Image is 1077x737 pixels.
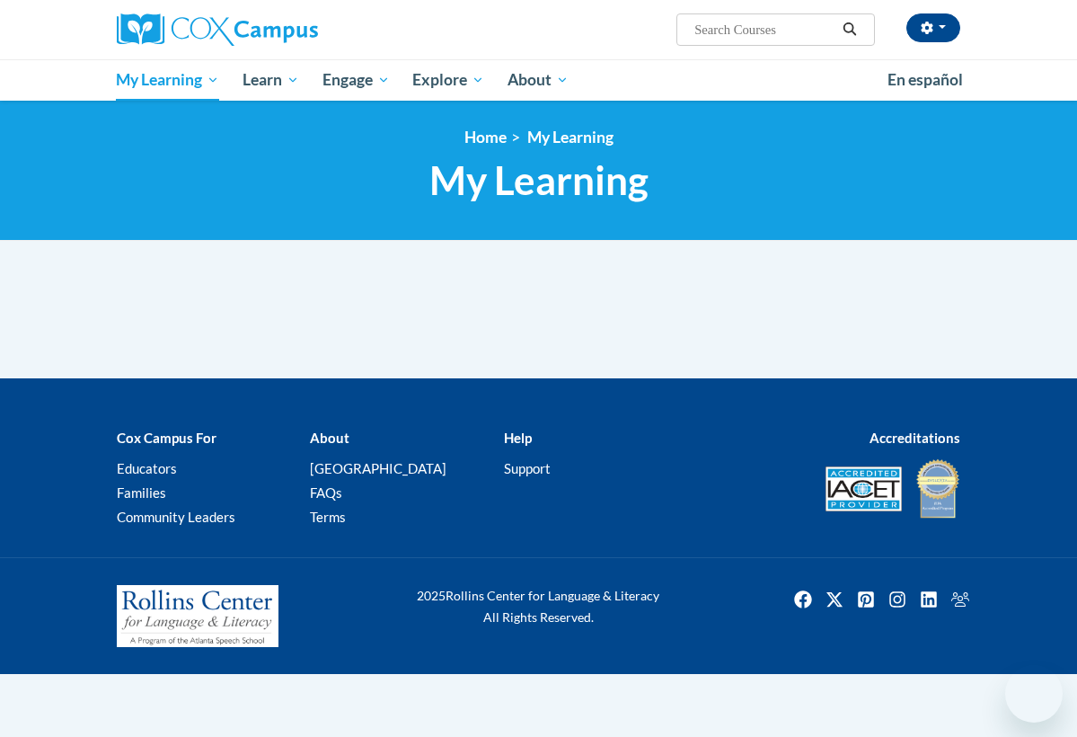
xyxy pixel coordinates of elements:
[887,70,963,89] span: En español
[117,13,318,46] img: Cox Campus
[464,128,507,147] a: Home
[412,69,484,91] span: Explore
[311,59,402,101] a: Engage
[820,585,849,614] img: Twitter icon
[117,509,235,525] a: Community Leaders
[310,509,346,525] a: Terms
[401,59,496,101] a: Explore
[883,585,912,614] a: Instagram
[870,430,960,446] b: Accreditations
[243,69,299,91] span: Learn
[693,19,836,40] input: Search Courses
[231,59,311,101] a: Learn
[1005,665,1063,723] iframe: Button to launch messaging window
[310,484,342,501] a: FAQs
[504,460,551,476] a: Support
[429,156,649,204] span: My Learning
[117,430,216,446] b: Cox Campus For
[116,69,219,91] span: My Learning
[883,585,912,614] img: Instagram icon
[417,588,446,603] span: 2025
[852,585,880,614] img: Pinterest icon
[504,430,532,446] b: Help
[117,13,380,46] a: Cox Campus
[915,457,960,520] img: IDA® Accredited
[836,19,863,40] button: Search
[825,466,902,511] img: Accredited IACET® Provider
[310,460,446,476] a: [GEOGRAPHIC_DATA]
[789,585,817,614] img: Facebook icon
[852,585,880,614] a: Pinterest
[946,585,975,614] img: Facebook group icon
[508,69,569,91] span: About
[789,585,817,614] a: Facebook
[914,585,943,614] a: Linkedin
[393,585,684,628] div: Rollins Center for Language & Literacy All Rights Reserved.
[527,128,614,147] a: My Learning
[105,59,232,101] a: My Learning
[914,585,943,614] img: LinkedIn icon
[946,585,975,614] a: Facebook Group
[876,61,975,99] a: En español
[906,13,960,42] button: Account Settings
[103,59,975,101] div: Main menu
[310,430,349,446] b: About
[496,59,580,101] a: About
[322,69,390,91] span: Engage
[117,460,177,476] a: Educators
[820,585,849,614] a: Twitter
[117,484,166,501] a: Families
[117,585,278,648] img: Rollins Center for Language & Literacy - A Program of the Atlanta Speech School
